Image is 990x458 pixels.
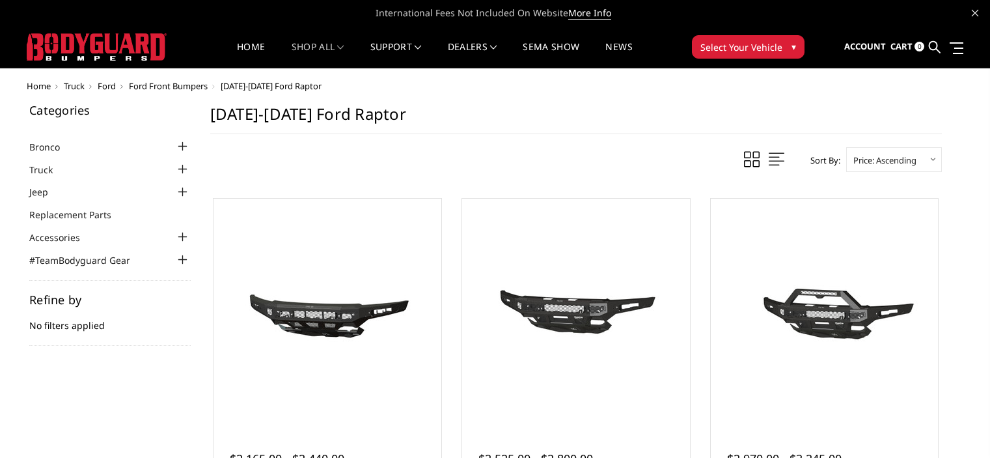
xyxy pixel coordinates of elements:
img: 2021-2025 Ford Raptor - Freedom Series - Base Front Bumper (winch mount) [472,264,680,362]
span: ▾ [791,40,796,53]
span: Select Your Vehicle [700,40,782,54]
h1: [DATE]-[DATE] Ford Raptor [210,104,942,134]
a: Jeep [29,185,64,199]
h5: Categories [29,104,191,116]
a: SEMA Show [523,42,579,68]
a: Home [27,80,51,92]
a: Home [237,42,265,68]
img: BODYGUARD BUMPERS [27,33,167,61]
a: Accessories [29,231,96,244]
a: shop all [292,42,344,68]
label: Sort By: [803,150,840,170]
a: Truck [29,163,69,177]
a: Cart 0 [890,29,924,64]
a: 2021-2025 Ford Raptor - Freedom Series - Baja Front Bumper (winch mount) 2021-2025 Ford Raptor - ... [714,202,935,423]
span: Cart [890,40,913,52]
span: [DATE]-[DATE] Ford Raptor [221,80,322,92]
a: News [605,42,632,68]
a: Ford [98,80,116,92]
a: Ford Front Bumpers [129,80,208,92]
span: Account [844,40,886,52]
span: 0 [914,42,924,51]
a: 2021-2025 Ford Raptor - Freedom Series - Base Front Bumper (non-winch) 2021-2025 Ford Raptor - Fr... [217,202,438,423]
button: Select Your Vehicle [692,35,804,59]
a: Bronco [29,140,76,154]
a: Support [370,42,422,68]
a: Truck [64,80,85,92]
a: 2021-2025 Ford Raptor - Freedom Series - Base Front Bumper (winch mount) [465,202,687,423]
a: Account [844,29,886,64]
a: More Info [568,7,611,20]
div: No filters applied [29,294,191,346]
a: #TeamBodyguard Gear [29,253,146,267]
a: Dealers [448,42,497,68]
h5: Refine by [29,294,191,306]
a: Replacement Parts [29,208,128,222]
